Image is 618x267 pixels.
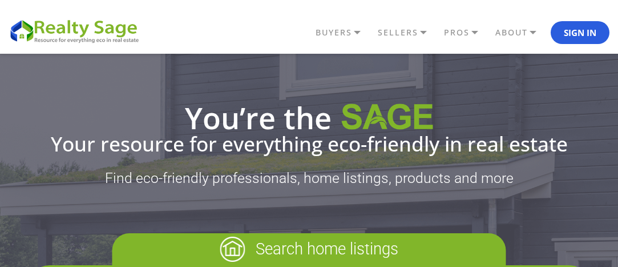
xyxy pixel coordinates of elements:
[9,103,609,133] h1: You’re the
[112,233,506,265] p: Search home listings
[9,134,609,154] div: Your resource for everything eco-friendly in real estate
[313,23,375,42] a: BUYERS
[9,17,146,43] img: REALTY SAGE
[551,21,609,44] button: Sign In
[441,23,492,42] a: PROS
[342,103,433,133] img: Realty Sage
[492,23,551,42] a: ABOUT
[375,23,441,42] a: SELLERS
[9,170,609,187] p: Find eco-friendly professionals, home listings, products and more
